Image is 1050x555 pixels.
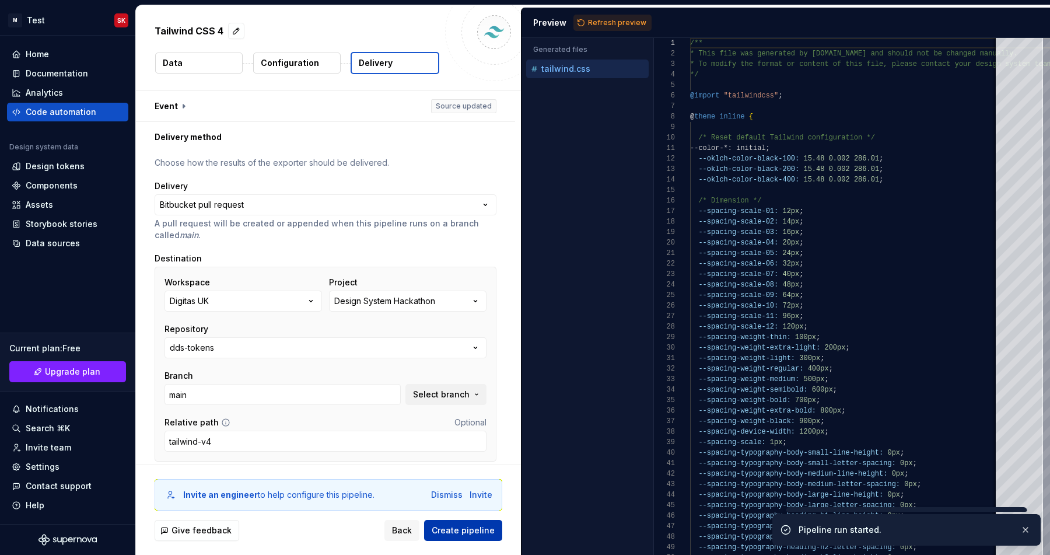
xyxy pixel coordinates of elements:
span: * To modify the format or content of this file, p [690,60,896,68]
button: dds-tokens [164,337,487,358]
span: Upgrade plan [45,366,100,378]
span: 0px [891,470,904,478]
div: 35 [654,395,675,406]
div: 11 [654,143,675,153]
span: --spacing-typography-body-small-line-height: [698,449,883,457]
button: Back [384,520,419,541]
button: Contact support [7,477,128,495]
span: --spacing-scale-12: [698,323,778,331]
div: 3 [654,59,675,69]
p: Choose how the results of the exporter should be delivered. [155,157,496,169]
div: Notifications [26,403,79,415]
span: --spacing-scale-09: [698,291,778,299]
div: 25 [654,290,675,301]
div: Dismiss [431,489,463,501]
span: 120px [782,323,803,331]
span: ; [816,396,820,404]
button: Refresh preview [573,15,652,31]
span: --spacing-typography-heading-h2-letter-spacing: [698,543,895,551]
a: Documentation [7,64,128,83]
div: 21 [654,248,675,259]
input: Enter a branch name or select a branch [164,384,401,405]
span: inline [719,113,744,121]
span: ; [900,449,904,457]
div: to help configure this pipeline. [183,489,374,501]
span: ; [816,333,820,341]
span: ; [832,386,836,394]
div: 23 [654,269,675,280]
div: Code automation [26,106,96,118]
span: ; [799,239,803,247]
div: Design tokens [26,160,85,172]
div: Design System Hackathon [334,295,435,307]
button: Select branch [405,384,487,405]
label: Workspace [164,277,210,288]
button: Data [155,53,243,74]
span: ; [820,354,824,362]
button: Digitas UK [164,291,322,312]
div: 19 [654,227,675,238]
span: ; [912,459,916,467]
span: --spacing-scale-07: [698,270,778,278]
label: Project [329,277,358,288]
span: --spacing-weight-black: [698,417,795,425]
button: Help [7,496,128,515]
span: ; [778,92,782,100]
button: Design System Hackathon [329,291,487,312]
span: 24px [782,249,799,257]
div: 33 [654,374,675,385]
span: --spacing-scale-01: [698,207,778,215]
div: 27 [654,311,675,322]
div: Invite [470,489,492,501]
span: --spacing-weight-bold: [698,396,790,404]
span: ; [799,302,803,310]
p: Data [163,57,183,69]
div: 36 [654,406,675,416]
span: ; [799,249,803,257]
label: Destination [155,253,202,264]
span: --spacing-scale-04: [698,239,778,247]
span: ; [799,207,803,215]
span: 32px [782,260,799,268]
button: tailwind.css [526,62,649,75]
span: --spacing-scale-03: [698,228,778,236]
a: Design tokens [7,157,128,176]
span: { [748,113,752,121]
span: Give feedback [171,525,232,536]
a: Code automation [7,103,128,121]
span: --oklch-color-black-400: [698,176,799,184]
span: --spacing-scale-06: [698,260,778,268]
div: dds-tokens [170,342,214,354]
span: ; [916,480,921,488]
span: --oklch-color-black-100: [698,155,799,163]
span: 500px [803,375,824,383]
span: --spacing-typography-body-small-letter-spacing: [698,459,895,467]
a: Components [7,176,128,195]
span: --spacing-scale-10: [698,302,778,310]
p: tailwind.css [541,64,590,74]
span: @ [690,113,694,121]
div: 34 [654,385,675,395]
span: --spacing-scale: [698,438,765,446]
span: * This file was generated by [DOMAIN_NAME] and sho [690,50,900,58]
span: Optional [454,417,487,427]
span: 1px [769,438,782,446]
span: 40px [782,270,799,278]
div: Preview [533,17,566,29]
span: 286.01 [853,155,878,163]
div: 30 [654,343,675,353]
span: 100px [795,333,816,341]
div: 10 [654,132,675,143]
div: 18 [654,217,675,227]
span: 700px [795,396,816,404]
div: 7 [654,101,675,111]
span: 20px [782,239,799,247]
span: --spacing-device-width: [698,428,795,436]
span: Create pipeline [432,525,495,536]
button: Notifications [7,400,128,418]
span: Back [392,525,412,536]
div: Current plan : Free [9,343,126,354]
span: ; [879,155,883,163]
div: 8 [654,111,675,122]
span: --spacing-weight-extra-light: [698,344,820,352]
